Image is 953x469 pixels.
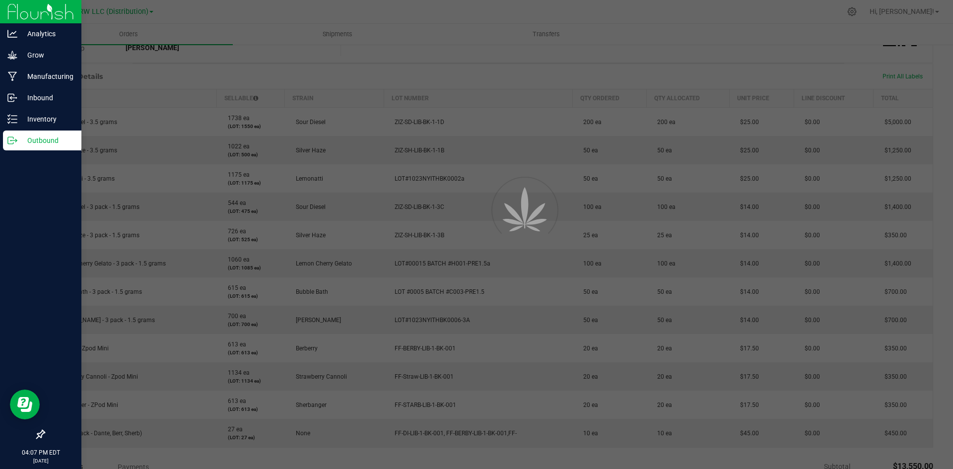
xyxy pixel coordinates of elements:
[17,28,77,40] p: Analytics
[4,448,77,457] p: 04:07 PM EDT
[17,92,77,104] p: Inbound
[17,113,77,125] p: Inventory
[7,71,17,81] inline-svg: Manufacturing
[10,390,40,419] iframe: Resource center
[17,70,77,82] p: Manufacturing
[7,93,17,103] inline-svg: Inbound
[7,135,17,145] inline-svg: Outbound
[7,29,17,39] inline-svg: Analytics
[7,114,17,124] inline-svg: Inventory
[7,50,17,60] inline-svg: Grow
[17,49,77,61] p: Grow
[17,134,77,146] p: Outbound
[4,457,77,465] p: [DATE]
